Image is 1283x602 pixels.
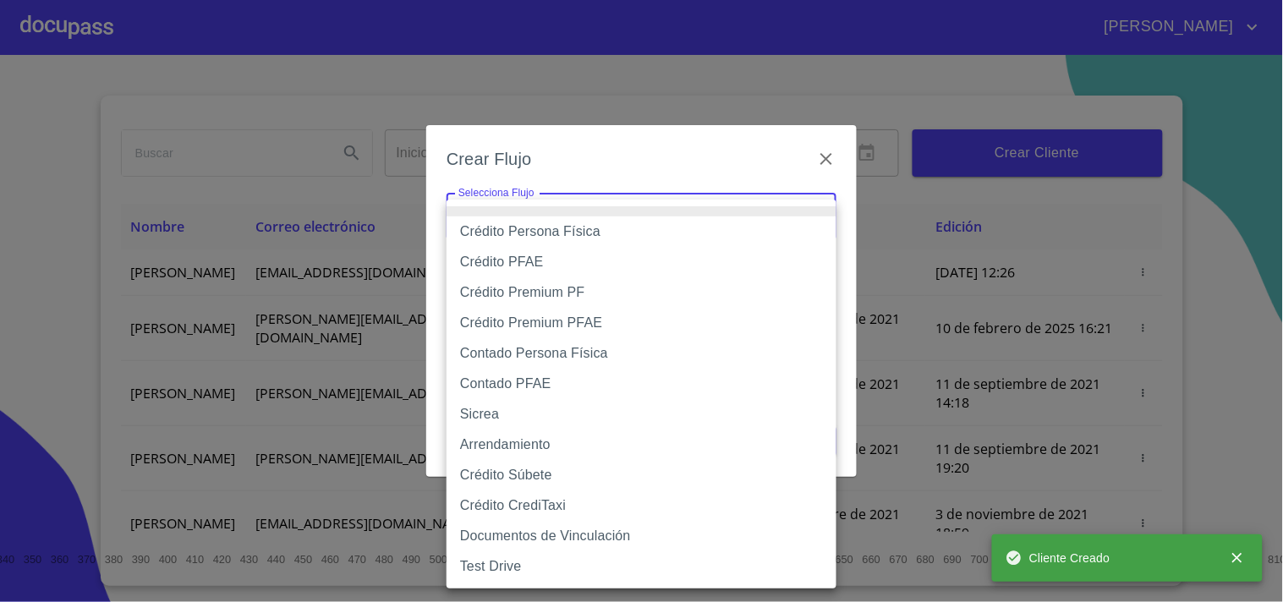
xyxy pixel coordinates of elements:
li: Contado Persona Física [447,338,836,369]
li: Sicrea [447,399,836,430]
li: Crédito Premium PF [447,277,836,308]
li: Crédito CrediTaxi [447,490,836,521]
li: Crédito Premium PFAE [447,308,836,338]
span: Cliente Creado [1006,550,1110,566]
li: Crédito PFAE [447,247,836,277]
li: Crédito Súbete [447,460,836,490]
li: Arrendamiento [447,430,836,460]
li: None [447,206,836,216]
button: close [1219,539,1256,577]
li: Contado PFAE [447,369,836,399]
li: Documentos de Vinculación [447,521,836,551]
li: Test Drive [447,551,836,582]
li: Crédito Persona Física [447,216,836,247]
